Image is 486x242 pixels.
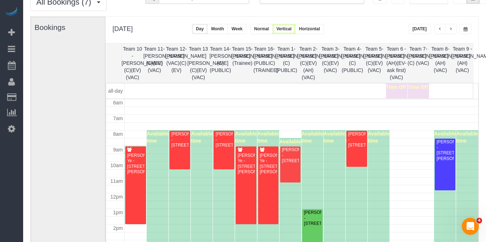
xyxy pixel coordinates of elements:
[4,7,19,17] img: Automaid Logo
[364,43,386,83] th: Team 5- [PERSON_NAME] (C)(EV)(VAC)
[275,43,297,83] th: Team 1- [PERSON_NAME] (C)(PUBLIC)
[113,131,123,137] span: 8am
[121,43,143,83] th: Team 10 - [PERSON_NAME] (C)(EV)(VAC)
[125,146,146,159] span: Available time
[302,131,323,144] span: Available time
[254,43,276,83] th: Team 16- [PERSON_NAME] (PUBLIC)(TRAINEE)
[127,153,145,175] div: [PERSON_NAME] Ye - [STREET_ADDRESS][PERSON_NAME]
[171,132,189,148] div: [PERSON_NAME] - [STREET_ADDRESS]
[231,43,254,83] th: Team 15- [PERSON_NAME] (Trainee)
[237,153,255,175] div: [PERSON_NAME] Ye - [STREET_ADDRESS][PERSON_NAME]
[257,131,279,144] span: Available time
[169,131,190,144] span: Available time
[346,131,367,144] span: Available time
[462,218,479,235] iframe: Intercom live chat
[207,24,228,34] button: Month
[295,24,324,34] button: Horizontal
[250,24,273,34] button: Normal
[113,115,123,121] span: 7am
[113,210,123,215] span: 1pm
[341,43,364,83] th: Team 4- [PERSON_NAME] (C)(PUBLIC)
[209,43,231,83] th: Team 14- [PERSON_NAME] (C) (PUBLIC)
[476,218,482,223] span: 4
[113,147,123,153] span: 9am
[191,131,213,144] span: Available time
[407,43,429,83] th: Team 7- [PERSON_NAME] (C) (VAC)
[324,131,345,144] span: Available time
[368,131,390,144] span: Available time
[235,131,257,144] span: Available time
[456,131,478,144] span: Available time
[385,43,407,83] th: Team 6 - [PERSON_NAME] (AH)(EV-ask first)(VAC)
[110,178,123,184] span: 11am
[110,194,123,200] span: 12pm
[113,24,133,33] h2: [DATE]
[279,139,301,151] span: Available time
[348,132,366,148] div: [PERSON_NAME] - [STREET_ADDRESS]
[147,131,168,144] span: Available time
[187,43,209,83] th: Team 13 - [PERSON_NAME] (C)(EV)(VAC)
[35,23,107,31] h3: Bookings
[304,210,322,226] div: [PERSON_NAME] - [STREET_ADDRESS]
[260,153,277,175] div: [PERSON_NAME] Ye - [STREET_ADDRESS][PERSON_NAME]
[166,43,188,83] th: Team 12- [PERSON_NAME] (VAC)(C)(EV)
[113,225,123,231] span: 2pm
[436,139,454,161] div: [PERSON_NAME] - [STREET_ADDRESS][PERSON_NAME]
[297,43,319,83] th: Team 2- [PERSON_NAME] (C)(EV)(AH)(VAC)
[143,43,166,83] th: Team 11- [PERSON_NAME] (C)(EV)(VAC)
[215,132,233,148] div: [PERSON_NAME] - [STREET_ADDRESS]
[113,100,123,105] span: 6am
[434,131,456,144] span: Available time
[319,43,341,83] th: Team 3- [PERSON_NAME] (C)(EV)(VAC)
[409,24,431,34] button: [DATE]
[228,24,246,34] button: Week
[429,43,451,83] th: Team 8- [PERSON_NAME] (AH)(VAC)
[451,43,474,83] th: Team 9 - [PERSON_NAME] (AH) (VAC)
[408,84,428,90] span: Time Off
[192,24,208,34] button: Day
[110,163,123,168] span: 10am
[213,131,235,144] span: Available time
[282,147,299,164] div: [PERSON_NAME] - [STREET_ADDRESS]
[272,24,296,34] button: Vertical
